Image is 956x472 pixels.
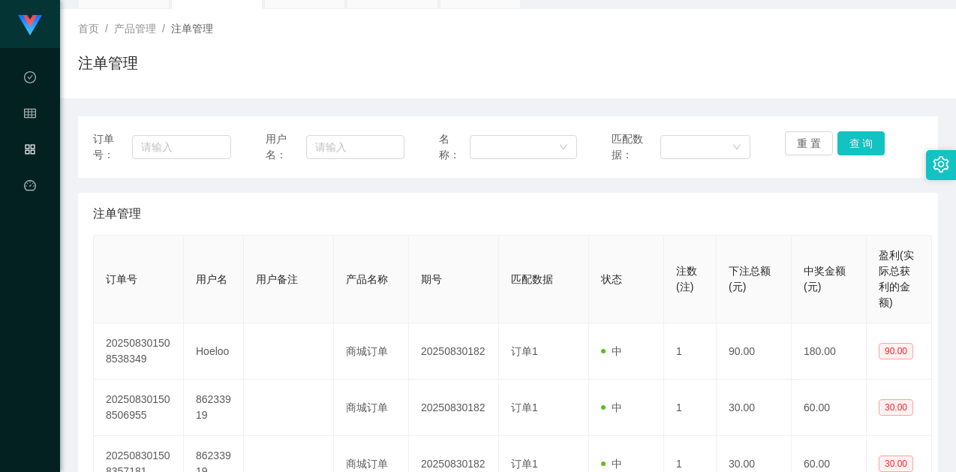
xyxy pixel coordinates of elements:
[105,23,108,35] span: /
[94,380,184,436] td: 202508301508506955
[78,23,99,35] span: 首页
[879,343,913,359] span: 90.00
[334,323,409,380] td: 商城订单
[409,323,499,380] td: 20250830182
[879,455,913,472] span: 30.00
[409,380,499,436] td: 20250830182
[511,273,553,285] span: 匹配数据
[933,156,949,173] i: 图标: setting
[24,101,36,131] i: 图标: table
[93,205,141,223] span: 注单管理
[346,273,388,285] span: 产品名称
[792,323,867,380] td: 180.00
[184,323,244,380] td: Hoeloo
[612,131,660,163] span: 匹配数据：
[804,265,846,293] span: 中奖金额(元)
[717,323,792,380] td: 90.00
[93,131,132,163] span: 订单号：
[24,171,36,323] a: 图标: dashboard平台首页
[879,399,913,416] span: 30.00
[184,380,244,436] td: 86233919
[601,401,622,413] span: 中
[24,137,36,167] i: 图标: appstore-o
[785,131,833,155] button: 重 置
[24,72,36,206] span: 数据中心
[306,135,404,159] input: 请输入
[24,144,36,278] span: 产品管理
[717,380,792,436] td: 30.00
[266,131,305,163] span: 用户名：
[729,265,771,293] span: 下注总额(元)
[24,65,36,95] i: 图标: check-circle-o
[439,131,470,163] span: 名称：
[879,249,914,308] span: 盈利(实际总获利的金额)
[676,265,697,293] span: 注数(注)
[837,131,885,155] button: 查 询
[601,273,622,285] span: 状态
[196,273,227,285] span: 用户名
[114,23,156,35] span: 产品管理
[511,401,538,413] span: 订单1
[732,143,741,153] i: 图标: down
[162,23,165,35] span: /
[664,380,717,436] td: 1
[559,143,568,153] i: 图标: down
[132,135,231,159] input: 请输入
[601,345,622,357] span: 中
[78,52,138,74] h1: 注单管理
[18,15,42,36] img: logo.9652507e.png
[601,458,622,470] span: 中
[106,273,137,285] span: 订单号
[256,273,298,285] span: 用户备注
[511,458,538,470] span: 订单1
[171,23,213,35] span: 注单管理
[664,323,717,380] td: 1
[94,323,184,380] td: 202508301508538349
[511,345,538,357] span: 订单1
[334,380,409,436] td: 商城订单
[421,273,442,285] span: 期号
[792,380,867,436] td: 60.00
[24,108,36,242] span: 会员管理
